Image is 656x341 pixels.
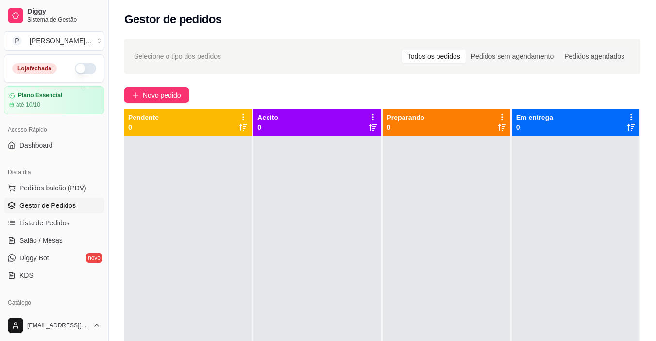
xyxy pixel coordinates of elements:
[128,122,159,132] p: 0
[12,63,57,74] div: Loja fechada
[387,122,425,132] p: 0
[27,7,101,16] span: Diggy
[4,198,104,213] a: Gestor de Pedidos
[4,4,104,27] a: DiggySistema de Gestão
[257,122,278,132] p: 0
[4,31,104,51] button: Select a team
[19,218,70,228] span: Lista de Pedidos
[4,215,104,231] a: Lista de Pedidos
[466,50,559,63] div: Pedidos sem agendamento
[4,137,104,153] a: Dashboard
[18,92,62,99] article: Plano Essencial
[134,51,221,62] span: Selecione o tipo dos pedidos
[19,140,53,150] span: Dashboard
[143,90,181,101] span: Novo pedido
[16,101,40,109] article: até 10/10
[4,314,104,337] button: [EMAIL_ADDRESS][DOMAIN_NAME]
[30,36,91,46] div: [PERSON_NAME] ...
[4,180,104,196] button: Pedidos balcão (PDV)
[516,122,553,132] p: 0
[19,183,86,193] span: Pedidos balcão (PDV)
[387,113,425,122] p: Preparando
[132,92,139,99] span: plus
[19,236,63,245] span: Salão / Mesas
[19,271,34,280] span: KDS
[4,86,104,114] a: Plano Essencialaté 10/10
[19,201,76,210] span: Gestor de Pedidos
[27,16,101,24] span: Sistema de Gestão
[516,113,553,122] p: Em entrega
[402,50,466,63] div: Todos os pedidos
[4,165,104,180] div: Dia a dia
[559,50,630,63] div: Pedidos agendados
[4,250,104,266] a: Diggy Botnovo
[124,12,222,27] h2: Gestor de pedidos
[19,253,49,263] span: Diggy Bot
[4,268,104,283] a: KDS
[4,122,104,137] div: Acesso Rápido
[4,233,104,248] a: Salão / Mesas
[12,36,22,46] span: P
[128,113,159,122] p: Pendente
[124,87,189,103] button: Novo pedido
[257,113,278,122] p: Aceito
[27,322,89,329] span: [EMAIL_ADDRESS][DOMAIN_NAME]
[75,63,96,74] button: Alterar Status
[4,295,104,310] div: Catálogo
